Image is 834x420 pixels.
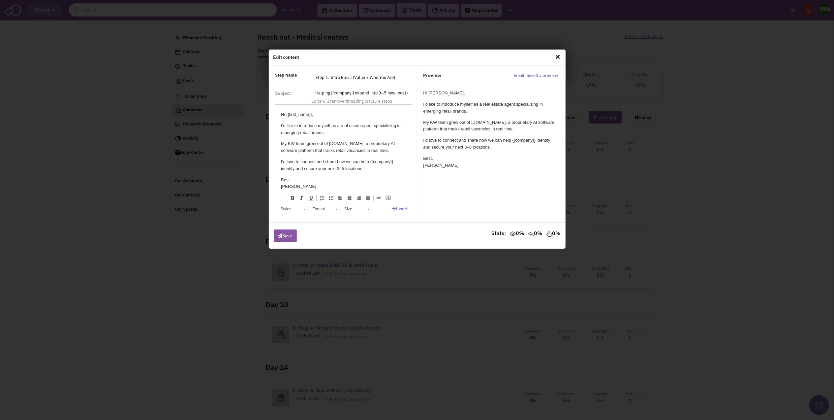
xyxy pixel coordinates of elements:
iframe: Rich Text Editor, Message [274,105,413,192]
a: Underline (Ctrl+U) [306,194,316,202]
span: Format [309,205,332,213]
span: Size [341,205,364,213]
img: bi_reply.png [528,230,534,237]
a: Insert [392,206,408,212]
button: Save [274,229,297,242]
label: Stats: [492,229,506,237]
a: Bold (Ctrl+B) [288,194,297,202]
label: 0% [510,229,524,237]
label: 0% [528,229,542,237]
a: Align Right [354,194,363,202]
p: I’d love to connect and share how we can help {{company}} identify and secure your next 3–5 locat... [423,137,556,151]
a: Insert/Remove Numbered List [317,194,326,202]
span: Edits will remove threading in future steps [312,98,392,104]
span: Close [554,52,562,62]
a: Format [309,204,341,214]
b: Step Name [275,72,297,78]
p: My KW team grew out of [DOMAIN_NAME], a proprietary AI software platform that tracks retail vacan... [423,119,556,133]
p: Hi [PERSON_NAME], [423,90,556,97]
a: Center [345,194,354,202]
button: Email myself a preview [511,72,560,79]
h4: Edit content [273,54,299,60]
a: Insert/Remove Bulleted List [326,194,336,202]
a: Link (Ctrl+K) [374,194,384,202]
h4: Preview [423,72,463,78]
a: Size [341,204,373,214]
p: Best, [PERSON_NAME] [423,155,556,169]
a: Styles [277,204,309,214]
span: Styles [277,205,300,213]
a: Italic (Ctrl+I) [297,194,306,202]
button: Subject [275,88,308,98]
a: Justify [363,194,373,202]
p: I’d like to introduce myself as a real estate agent specializing in emerging retail brands. [423,101,556,115]
img: akar-icons_eye-open.png [510,230,516,237]
div: Subject [275,90,291,96]
a: Align Left [336,194,345,202]
img: icon-park-outline_point-out.png [546,230,552,237]
a: Custom Image Uploader [384,194,393,202]
label: 0% [546,229,561,237]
